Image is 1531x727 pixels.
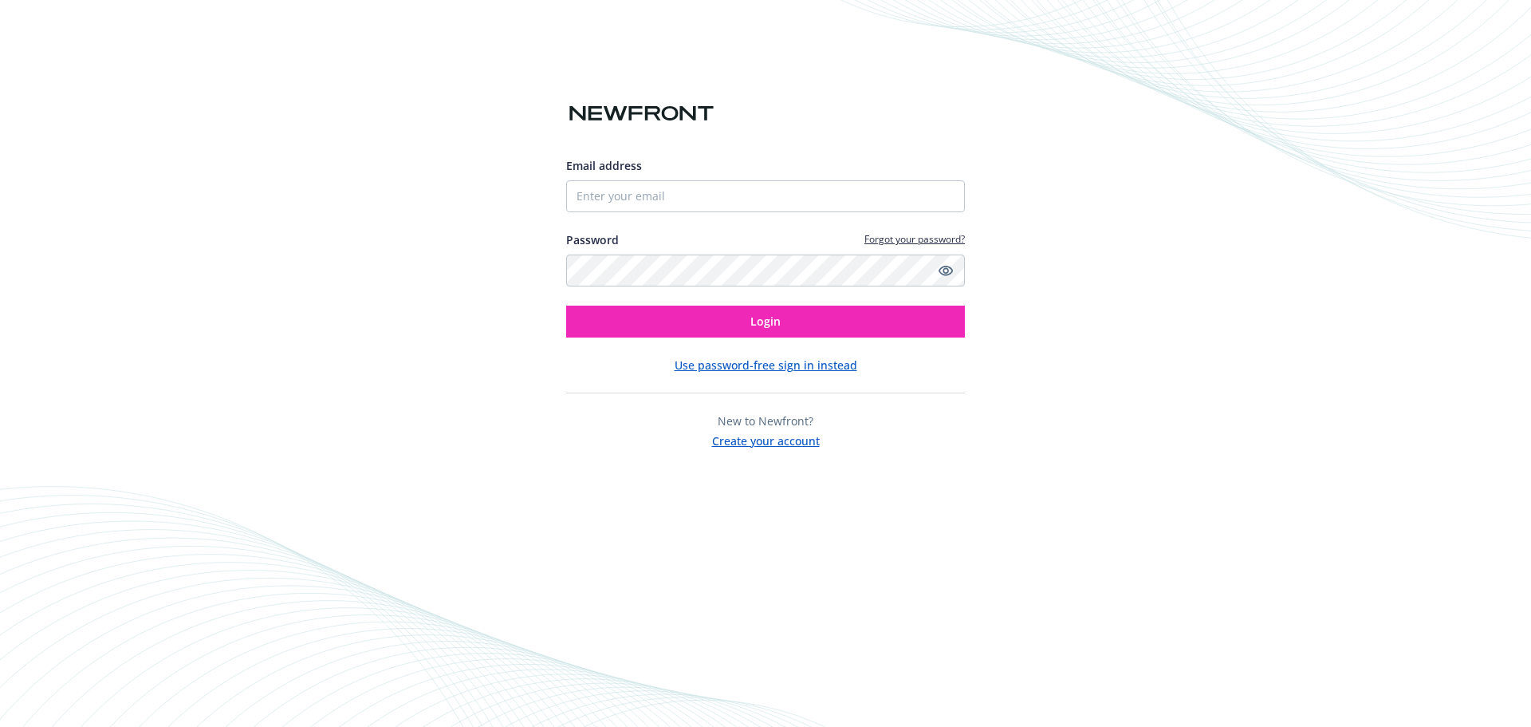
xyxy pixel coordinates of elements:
[864,232,965,246] a: Forgot your password?
[936,261,955,280] a: Show password
[750,314,781,329] span: Login
[566,100,717,128] img: Newfront logo
[566,231,619,248] label: Password
[566,255,965,286] input: Enter your password
[675,357,857,373] button: Use password-free sign in instead
[566,306,965,338] button: Login
[718,413,813,429] span: New to Newfront?
[566,158,642,173] span: Email address
[566,180,965,212] input: Enter your email
[712,429,820,449] button: Create your account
